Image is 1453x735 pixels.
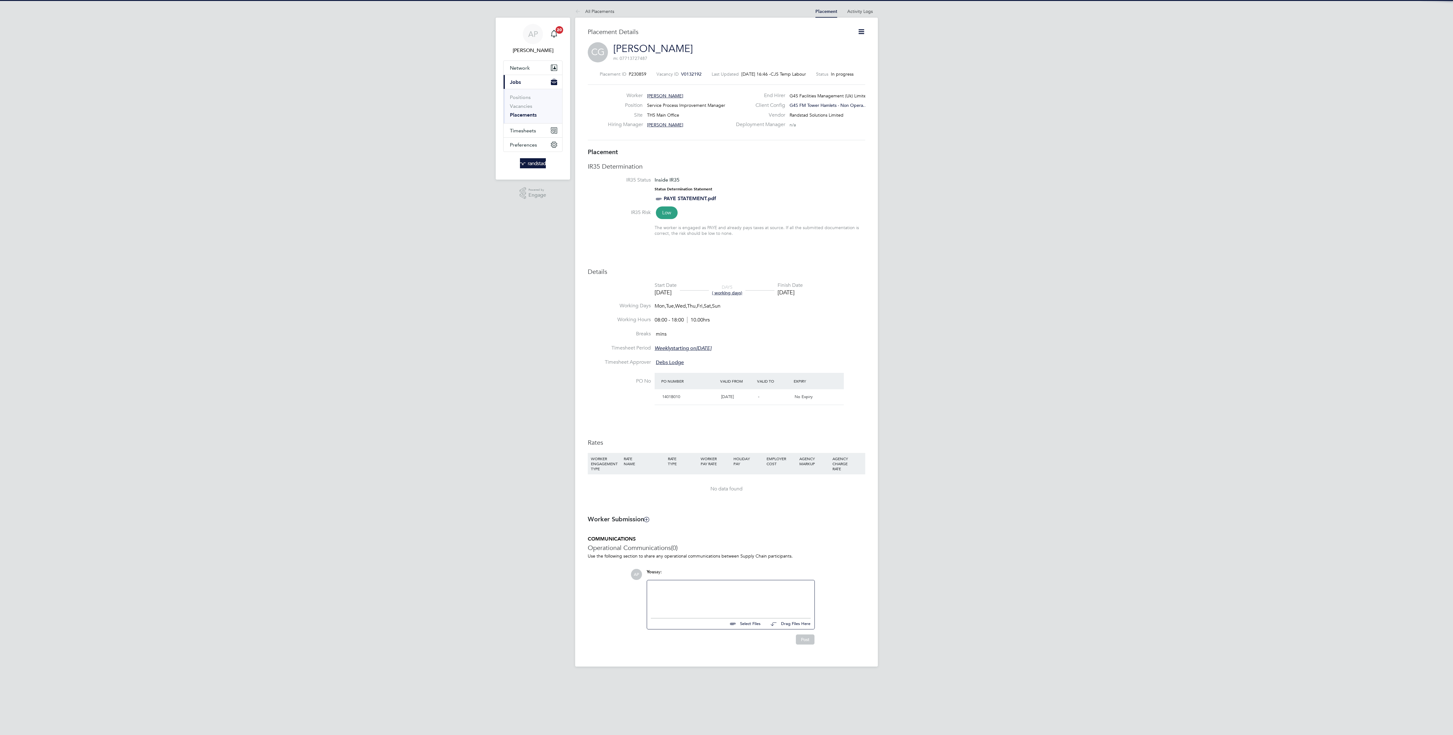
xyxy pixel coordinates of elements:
label: Timesheet Approver [588,359,651,366]
label: Placement ID [600,71,626,77]
span: THS Main Office [647,112,679,118]
div: Jobs [504,89,562,123]
div: [DATE] [655,289,677,296]
label: Client Config [732,102,785,109]
span: - [758,394,759,399]
span: Sat, [704,303,712,309]
a: 20 [548,24,560,44]
label: Vacancy ID [656,71,679,77]
span: Preferences [510,142,537,148]
span: CG [588,42,608,62]
a: Go to home page [503,158,563,168]
span: G4S FM Tower Hamlets - Non Opera… [790,102,867,108]
span: Wed, [675,303,687,309]
h5: COMMUNICATIONS [588,536,865,542]
span: Randstad Solutions Limited [790,112,843,118]
label: End Hirer [732,92,785,99]
a: [PERSON_NAME] [613,43,693,55]
div: EMPLOYER COST [765,453,798,469]
span: V0132192 [681,71,702,77]
span: Engage [528,193,546,198]
label: Last Updated [712,71,739,77]
label: Working Days [588,303,651,309]
span: AP [528,30,538,38]
span: 20 [556,26,563,34]
h3: Placement Details [588,28,848,36]
div: Valid To [756,375,792,387]
div: RATE NAME [622,453,666,469]
a: AP[PERSON_NAME] [503,24,563,54]
span: ( working days) [712,290,742,296]
label: Status [816,71,828,77]
a: Positions [510,94,531,100]
span: G4S Facilities Management (Uk) Limited [790,93,869,99]
button: Preferences [504,138,562,152]
span: Jobs [510,79,521,85]
b: Worker Submission [588,515,649,523]
div: 08:00 - 18:00 [655,317,710,323]
a: Powered byEngage [520,187,546,199]
span: No Expiry [795,394,813,399]
label: PO No [588,378,651,385]
div: Expiry [792,375,829,387]
span: Network [510,65,530,71]
p: Use the following section to share any operational communications between Supply Chain participants. [588,553,865,559]
span: Thu, [687,303,697,309]
div: Start Date [655,282,677,289]
span: [PERSON_NAME] [647,122,683,128]
div: WORKER ENGAGEMENT TYPE [589,453,622,474]
em: Weekly [655,345,671,351]
label: Hiring Manager [608,121,643,128]
span: Tue, [666,303,675,309]
span: [DATE] [721,394,734,399]
div: Finish Date [778,282,803,289]
div: AGENCY CHARGE RATE [831,453,864,474]
div: WORKER PAY RATE [699,453,732,469]
strong: Status Determination Statement [655,187,712,191]
a: Placements [510,112,537,118]
label: Breaks [588,331,651,337]
span: Debs Lodge [656,359,684,366]
span: Inside IR35 [655,177,680,183]
nav: Main navigation [496,18,570,180]
span: CJS Temp Labour [771,71,806,77]
div: PO Number [660,375,719,387]
button: Drag Files Here [766,617,811,631]
span: starting on [655,345,711,351]
span: P230859 [629,71,646,77]
span: Timesheets [510,128,536,134]
img: randstad-logo-retina.png [520,158,546,168]
div: DAYS [709,284,745,296]
label: Position [608,102,643,109]
span: You [647,569,654,575]
a: Activity Logs [847,9,873,14]
a: PAYE STATEMENT.pdf [664,195,716,201]
a: Placement [815,9,837,14]
span: [DATE] 16:46 - [741,71,771,77]
label: Vendor [732,112,785,119]
em: [DATE] [696,345,711,351]
label: Timesheet Period [588,345,651,351]
span: Mon, [655,303,666,309]
span: 1401B010 [662,394,680,399]
div: [DATE] [778,289,803,296]
span: Ana Perozo [503,47,563,54]
span: Low [656,206,678,219]
h3: Operational Communications [588,544,865,552]
a: Vacancies [510,103,532,109]
h3: Details [588,268,865,276]
span: [PERSON_NAME] [647,93,683,99]
label: Deployment Manager [732,121,785,128]
h3: IR35 Determination [588,162,865,171]
button: Jobs [504,75,562,89]
a: All Placements [575,9,614,14]
span: Service Process Improvement Manager [647,102,725,108]
span: Powered by [528,187,546,193]
button: Network [504,61,562,75]
button: Post [796,634,814,645]
label: Working Hours [588,316,651,323]
label: Site [608,112,643,119]
label: Worker [608,92,643,99]
span: (0) [671,544,678,552]
span: mins [656,331,667,337]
